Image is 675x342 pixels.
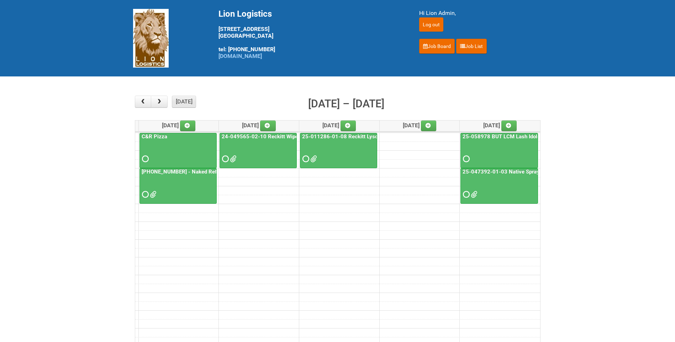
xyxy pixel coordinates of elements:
[460,133,538,169] a: 25-058978 BUT LCM Lash Idole US / Retest
[463,192,468,197] span: Requested
[301,133,422,140] a: 25-011286-01-08 Reckitt Lysol Laundry Scented
[220,133,343,140] a: 24-049565-02-10 Reckitt Wipes HUT Stages 1-3
[308,96,384,112] h2: [DATE] – [DATE]
[341,121,356,131] a: Add an event
[456,39,487,54] a: Job List
[421,121,437,131] a: Add an event
[139,133,217,169] a: C&R Pizza
[463,156,468,161] span: Requested
[460,168,538,204] a: 25-047392-01-03 Native Spray Rapid Response
[403,122,437,129] span: [DATE]
[483,122,517,129] span: [DATE]
[322,122,356,129] span: [DATE]
[471,192,476,197] span: 25-047392-01-03 - MDN.xlsx 25-047392-01-03 JNF.DOC
[162,122,196,129] span: [DATE]
[218,9,401,59] div: [STREET_ADDRESS] [GEOGRAPHIC_DATA] tel: [PHONE_NUMBER]
[310,156,315,161] span: 25-011286-01 - MDN (2).xlsx 25-011286-01-08 - JNF.DOC 25-011286-01 - MDN.xlsx
[461,169,581,175] a: 25-047392-01-03 Native Spray Rapid Response
[220,133,297,169] a: 24-049565-02-10 Reckitt Wipes HUT Stages 1-3
[218,53,262,59] a: [DOMAIN_NAME]
[180,121,196,131] a: Add an event
[142,192,147,197] span: Requested
[218,9,272,19] span: Lion Logistics
[139,168,217,204] a: [PHONE_NUMBER] - Naked Reformulation
[300,133,377,169] a: 25-011286-01-08 Reckitt Lysol Laundry Scented
[222,156,227,161] span: Requested
[242,122,276,129] span: [DATE]
[230,156,235,161] span: 24-049565-02-10 - MDN 2.xlsx 24-049565-02-10 - JNF.DOC 24-049565-02-10 - MDN.xlsx
[172,96,196,108] button: [DATE]
[302,156,307,161] span: Requested
[260,121,276,131] a: Add an event
[133,9,169,68] img: Lion Logistics
[419,9,542,17] div: Hi Lion Admin,
[133,34,169,41] a: Lion Logistics
[142,156,147,161] span: Requested
[501,121,517,131] a: Add an event
[461,133,570,140] a: 25-058978 BUT LCM Lash Idole US / Retest
[150,192,155,197] span: MDN - 25-055556-01 (2).xlsx MDN - 25-055556-01.xlsx JNF - 25-055556-01.doc
[419,17,443,32] input: Log out
[419,39,455,54] a: Job Board
[140,169,243,175] a: [PHONE_NUMBER] - Naked Reformulation
[140,133,169,140] a: C&R Pizza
